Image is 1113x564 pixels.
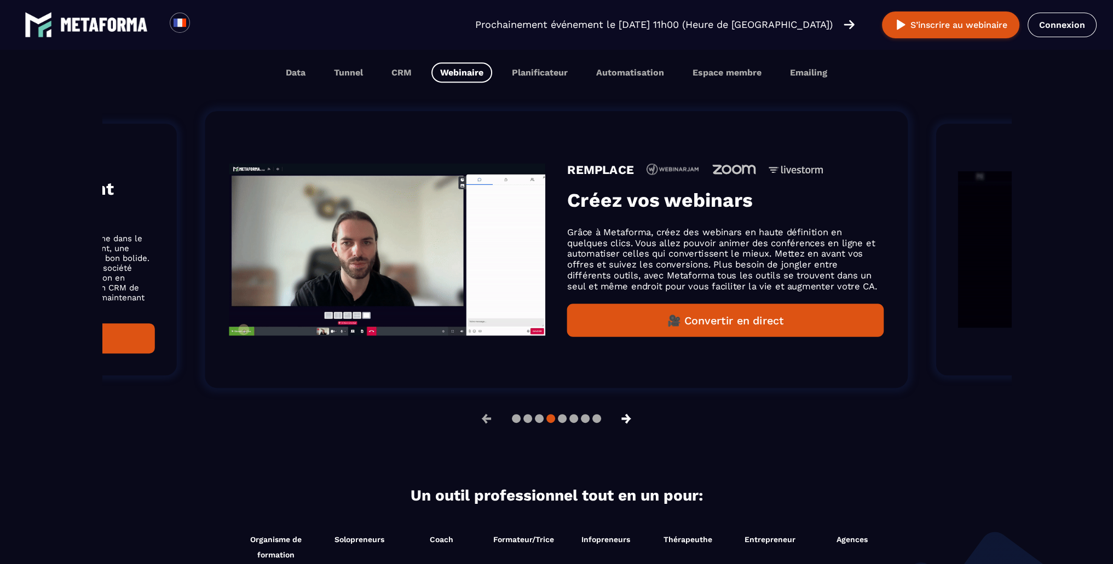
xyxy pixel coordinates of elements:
[199,18,207,31] input: Search for option
[237,532,316,562] span: Organisme de formation
[712,164,757,175] img: icon
[475,17,833,32] p: Prochainement événement le [DATE] 11h00 (Heure de [GEOGRAPHIC_DATA])
[277,62,314,83] button: Data
[229,163,546,335] img: gif
[664,535,712,544] span: Thérapeuthe
[102,94,1011,405] section: Gallery
[612,405,641,432] button: →
[567,162,634,177] h4: REMPLACE
[587,62,673,83] button: Automatisation
[769,165,823,174] img: icon
[25,11,52,38] img: logo
[173,16,187,30] img: fr
[882,11,1019,38] button: S’inscrire au webinaire
[430,535,453,544] span: Coach
[325,62,372,83] button: Tunnel
[431,62,492,83] button: Webinaire
[837,535,868,544] span: Agences
[503,62,576,83] button: Planificateur
[60,18,148,32] img: logo
[894,18,908,32] img: play
[567,189,884,212] h3: Créez vos webinars
[781,62,836,83] button: Emailing
[335,535,384,544] span: Solopreneurs
[684,62,770,83] button: Espace membre
[472,405,501,432] button: ←
[581,535,630,544] span: Infopreneurs
[1028,13,1097,37] a: Connexion
[383,62,420,83] button: CRM
[844,19,855,31] img: arrow-right
[567,304,884,337] button: 🎥 Convertir en direct
[493,535,554,544] span: Formateur/Trice
[190,13,217,37] div: Search for option
[567,226,884,292] p: Grâce à Metaforma, créez des webinars en haute définition en quelques clics. Vous allez pouvoir a...
[228,486,885,504] h2: Un outil professionnel tout en un pour:
[646,164,700,176] img: icon
[745,535,795,544] span: Entrepreneur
